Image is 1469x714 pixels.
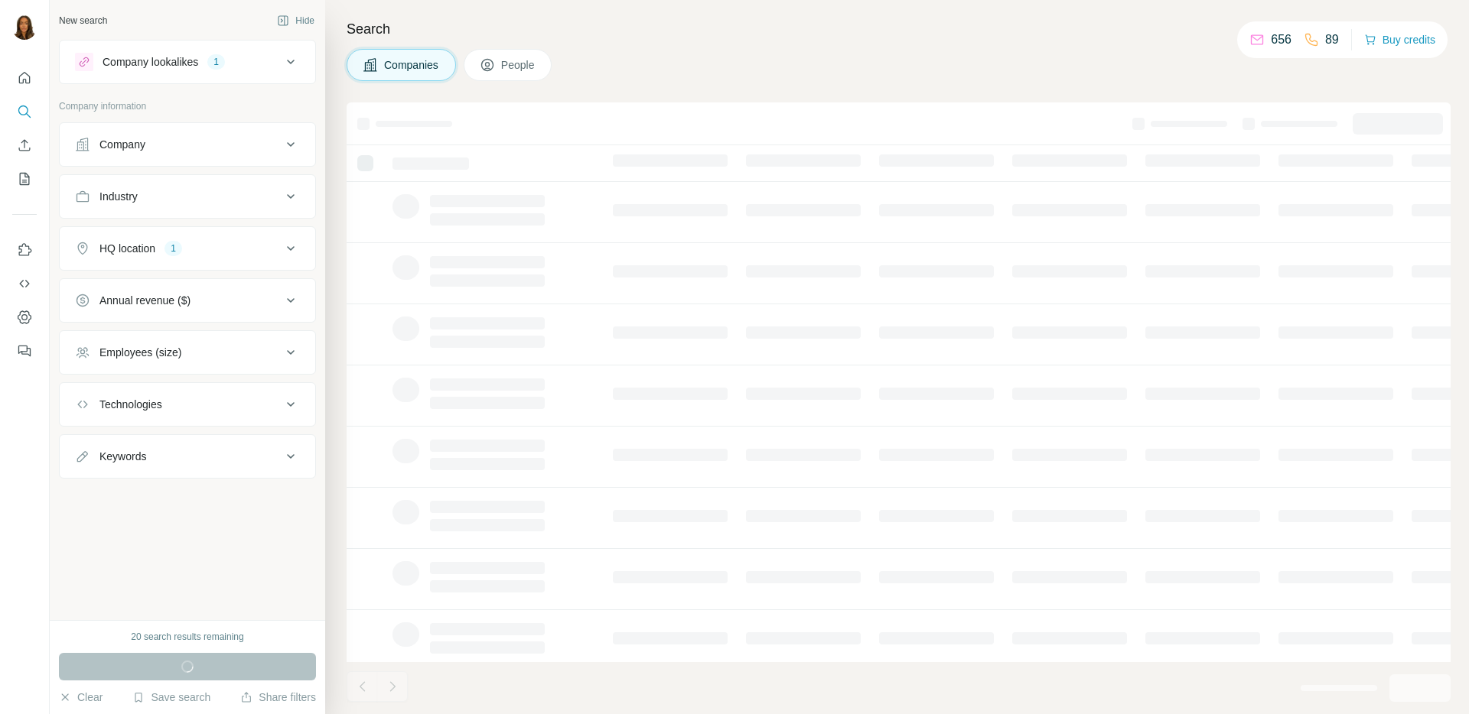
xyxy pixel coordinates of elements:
button: Use Surfe on LinkedIn [12,236,37,264]
button: HQ location1 [60,230,315,267]
button: Clear [59,690,103,705]
img: Avatar [12,15,37,40]
div: Keywords [99,449,146,464]
p: Company information [59,99,316,113]
button: Keywords [60,438,315,475]
button: Industry [60,178,315,215]
button: Employees (size) [60,334,315,371]
button: Buy credits [1364,29,1435,50]
button: My lists [12,165,37,193]
button: Dashboard [12,303,37,331]
button: Technologies [60,386,315,423]
button: Hide [266,9,325,32]
button: Quick start [12,64,37,92]
div: 20 search results remaining [131,630,243,644]
div: Employees (size) [99,345,181,360]
button: Company [60,126,315,163]
button: Save search [132,690,210,705]
p: 656 [1271,31,1291,49]
button: Share filters [240,690,316,705]
h4: Search [347,18,1451,40]
button: Feedback [12,337,37,365]
p: 89 [1325,31,1339,49]
div: 1 [164,242,182,255]
div: Technologies [99,397,162,412]
div: New search [59,14,107,28]
button: Enrich CSV [12,131,37,159]
span: Companies [384,57,440,73]
div: 1 [207,55,225,69]
button: Company lookalikes1 [60,44,315,80]
div: Company [99,137,145,152]
div: HQ location [99,241,155,256]
button: Search [12,98,37,125]
button: Use Surfe API [12,270,37,297]
button: Annual revenue ($) [60,282,315,319]
div: Annual revenue ($) [99,293,191,308]
span: People [501,57,536,73]
div: Industry [99,189,138,204]
div: Company lookalikes [103,54,198,70]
